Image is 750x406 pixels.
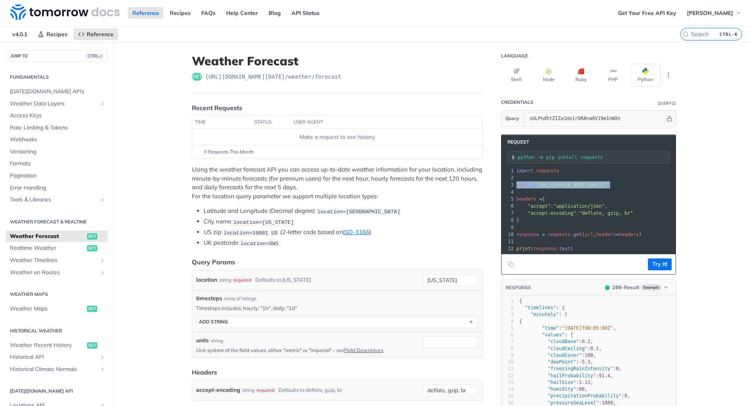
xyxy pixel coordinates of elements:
[519,339,593,344] span: : ,
[196,384,240,396] label: accept-encoding
[87,306,97,312] span: get
[663,69,674,81] button: More Languages
[585,352,593,358] span: 100
[542,332,565,338] span: "values"
[501,167,515,174] div: 1
[6,327,108,334] h2: Historical Weather
[501,53,528,59] div: Language
[501,365,514,372] div: 11
[6,388,108,395] h2: [DATE][DOMAIN_NAME] API
[599,373,610,378] span: 91.4
[519,400,616,406] span: : ,
[501,210,515,217] div: 7
[548,366,613,371] span: "freezingRainIntensity"
[204,217,483,226] li: City name
[87,245,97,251] span: get
[6,170,108,182] a: Pagination
[192,367,217,377] div: Headers
[559,246,570,251] span: text
[683,31,689,37] svg: Search
[10,244,85,252] span: Realtime Weather
[10,353,97,361] span: Historical API
[501,174,515,181] div: 2
[501,203,515,210] div: 6
[501,298,514,304] div: 1
[6,351,108,363] a: Historical APIShow subpages for Historical API
[204,148,254,155] span: 0 Requests This Month
[242,384,254,396] div: string
[6,74,108,81] h2: Fundamentals
[528,203,551,209] span: "accept"
[10,365,97,373] span: Historical Climate Normals
[687,9,733,17] span: [PERSON_NAME]
[562,325,613,331] span: "[DATE]T08:05:00Z"
[630,64,661,87] button: Python
[46,31,67,38] span: Recipes
[605,285,610,290] span: 200
[519,352,596,358] span: : ,
[10,160,106,168] span: Formats
[539,196,542,202] span: =
[99,257,106,264] button: Show subpages for Weather Timelines
[10,269,97,277] span: Weather on Routes
[501,238,515,245] div: 11
[196,304,478,312] p: Timesteps includes: hourly: "1h", daily: "1d"
[624,393,627,399] span: 0
[86,53,103,59] span: CTRL-/
[192,73,202,81] span: get
[516,196,537,202] span: headers
[10,305,85,313] span: Weather Maps
[528,182,531,188] span: =
[519,380,593,385] span: : ,
[537,168,559,173] span: requests
[10,233,85,240] span: Weather Forecast
[501,217,515,224] div: 8
[579,210,633,216] span: "deflate, gzip, br"
[224,295,256,302] div: array of strings
[542,325,559,331] span: "time"
[501,188,515,196] div: 4
[10,257,97,264] span: Weather Timelines
[548,352,582,358] span: "cloudCover"
[501,332,514,338] div: 6
[516,246,531,251] span: print
[579,386,585,392] span: 88
[598,64,628,87] button: PHP
[6,158,108,170] a: Formats
[519,319,522,324] span: {
[501,379,514,386] div: 13
[33,28,72,40] a: Recipes
[548,393,622,399] span: "precipitationProbability"
[548,232,571,237] span: requests
[548,359,576,365] span: "dewPoint"
[533,64,564,87] button: Node
[658,100,671,106] div: Query
[501,359,514,365] div: 10
[255,274,311,286] div: Defaults to [US_STATE]
[10,172,106,180] span: Pagination
[501,231,515,238] div: 10
[501,196,515,203] div: 5
[613,284,622,290] span: 200
[613,284,639,292] div: - Result
[501,345,514,352] div: 8
[658,100,676,106] div: QueryInformation
[516,246,574,251] span: ( . )
[6,146,108,158] a: Versioning
[10,148,106,156] span: Versioning
[87,342,97,349] span: get
[548,339,579,344] span: "cloudBase"
[205,73,342,81] span: https://api.tomorrow.io/v4/weather/forecast
[614,7,681,19] a: Get Your Free API Key
[503,139,529,145] span: Request
[10,88,106,96] span: [DATE][DOMAIN_NAME] APIs
[6,194,108,206] a: Tools & LibrariesShow subpages for Tools & Libraries
[204,207,483,216] li: Latitude and Longitude (Decimal degree)
[718,30,740,38] kbd: CTRL-K
[533,246,556,251] span: response
[8,28,32,40] span: v4.0.1
[525,305,556,310] span: "timelines"
[256,384,275,396] div: required
[519,312,568,317] span: : [
[505,284,531,292] button: RESPONSE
